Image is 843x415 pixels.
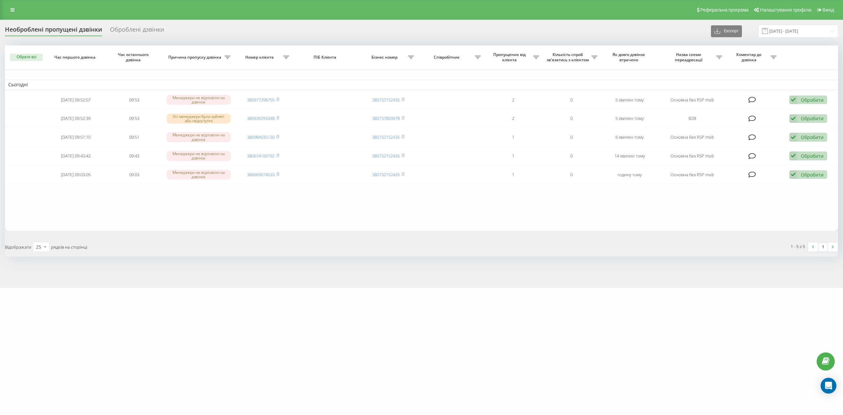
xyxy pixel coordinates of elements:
[801,172,824,178] div: Обробити
[542,147,601,165] td: 0
[801,153,824,159] div: Обробити
[711,25,742,37] button: Експорт
[372,115,400,121] a: 380737803978
[36,244,41,250] div: 25
[484,91,542,109] td: 2
[247,97,275,103] a: 380977298755
[484,147,542,165] td: 1
[659,91,725,109] td: Основна без RSP mob
[659,128,725,146] td: Основна без RSP mob
[105,147,163,165] td: 09:43
[5,244,31,250] span: Відображати
[801,134,824,140] div: Обробити
[105,110,163,127] td: 09:53
[372,153,400,159] a: 380732152435
[659,110,725,127] td: В2В
[818,242,828,252] a: 1
[167,55,225,60] span: Причина пропуску дзвінка
[542,166,601,183] td: 0
[823,7,834,13] span: Вихід
[105,91,163,109] td: 09:53
[47,147,105,165] td: [DATE] 09:43:42
[484,166,542,183] td: 1
[601,91,659,109] td: 5 хвилин тому
[542,110,601,127] td: 0
[5,26,102,36] div: Необроблені пропущені дзвінки
[601,147,659,165] td: 14 хвилин тому
[601,166,659,183] td: годину тому
[821,378,836,394] div: Open Intercom Messenger
[247,172,275,178] a: 380669074533
[47,110,105,127] td: [DATE] 09:52:39
[51,244,87,250] span: рядків на сторінці
[662,52,716,62] span: Назва схеми переадресації
[10,54,43,61] button: Обрати всі
[729,52,770,62] span: Коментар до дзвінка
[372,134,400,140] a: 380732152435
[237,55,283,60] span: Номер клієнта
[47,128,105,146] td: [DATE] 09:51:10
[167,95,231,105] div: Менеджери не відповіли на дзвінок
[110,26,164,36] div: Оброблені дзвінки
[484,110,542,127] td: 2
[167,132,231,142] div: Менеджери не відповіли на дзвінок
[542,128,601,146] td: 0
[659,147,725,165] td: Основна без RSP mob
[47,166,105,183] td: [DATE] 09:03:05
[167,170,231,180] div: Менеджери не відповіли на дзвінок
[700,7,749,13] span: Реферальна програма
[105,128,163,146] td: 09:51
[362,55,408,60] span: Бізнес номер
[247,153,275,159] a: 380674109792
[546,52,591,62] span: Кількість спроб зв'язатись з клієнтом
[542,91,601,109] td: 0
[247,115,275,121] a: 380639293348
[372,97,400,103] a: 380732152435
[105,166,163,183] td: 09:03
[5,80,838,90] td: Сьогодні
[801,115,824,122] div: Обробити
[167,114,231,124] div: Усі менеджери були зайняті або недоступні
[601,128,659,146] td: 6 хвилин тому
[487,52,533,62] span: Пропущених від клієнта
[111,52,157,62] span: Час останнього дзвінка
[760,7,811,13] span: Налаштування профілю
[372,172,400,178] a: 380732152435
[47,91,105,109] td: [DATE] 09:52:07
[607,52,653,62] span: Як довго дзвінок втрачено
[659,166,725,183] td: Основна без RSP mob
[791,243,805,250] div: 1 - 5 з 5
[52,55,99,60] span: Час першого дзвінка
[484,128,542,146] td: 1
[299,55,353,60] span: ПІБ Клієнта
[247,134,275,140] a: 380984035130
[421,55,475,60] span: Співробітник
[167,151,231,161] div: Менеджери не відповіли на дзвінок
[801,97,824,103] div: Обробити
[601,110,659,127] td: 5 хвилин тому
